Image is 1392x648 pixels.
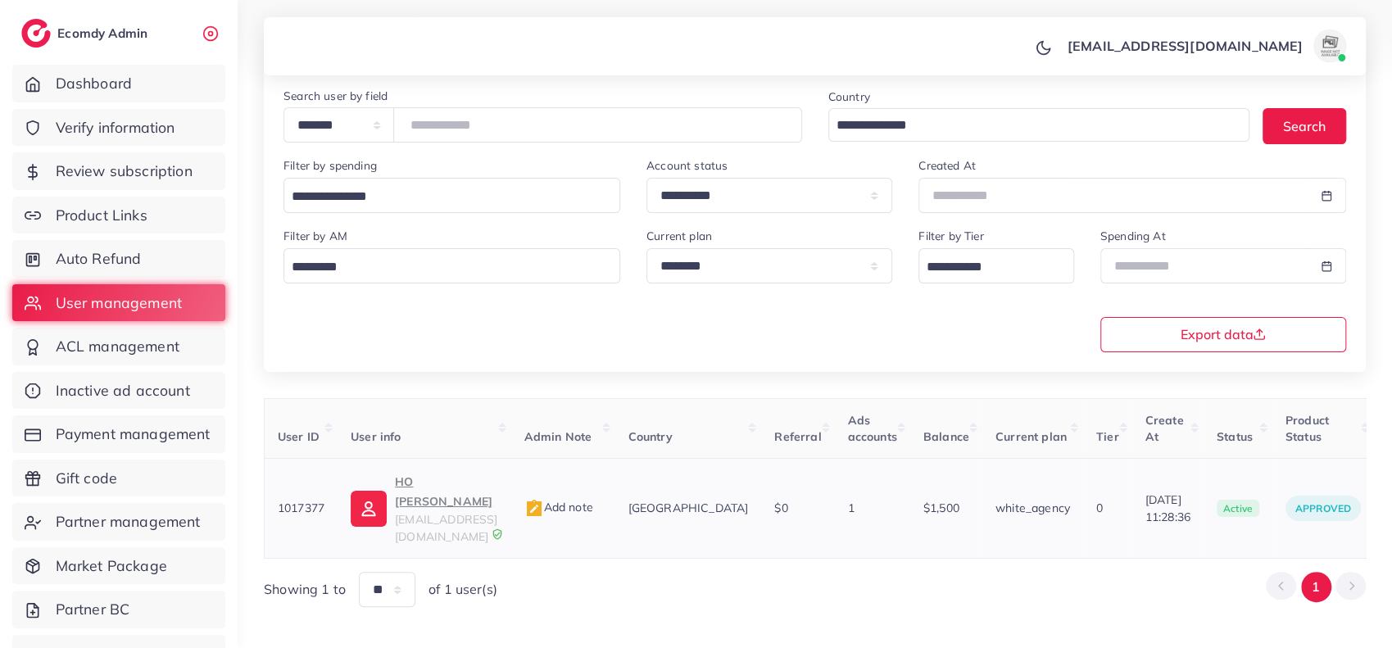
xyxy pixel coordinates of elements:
span: [GEOGRAPHIC_DATA] [628,501,749,515]
span: Product Status [1285,413,1329,444]
a: Gift code [12,460,225,497]
span: Inactive ad account [56,380,190,401]
label: Spending At [1100,228,1166,244]
label: Search user by field [283,88,388,104]
span: Verify information [56,117,175,138]
span: Showing 1 to [264,580,346,599]
span: of 1 user(s) [428,580,497,599]
a: Verify information [12,109,225,147]
div: Search for option [283,178,620,213]
span: Create At [1145,413,1184,444]
span: Referral [774,429,821,444]
button: Export data [1100,317,1346,352]
span: Payment management [56,424,211,445]
a: ACL management [12,328,225,365]
span: approved [1295,502,1351,514]
span: Dashboard [56,73,132,94]
div: Search for option [918,248,1074,283]
span: ACL management [56,336,179,357]
a: Auto Refund [12,240,225,278]
p: HO [PERSON_NAME] [395,472,497,511]
span: User ID [278,429,320,444]
span: Status [1217,429,1253,444]
a: Market Package [12,547,225,585]
button: Go to page 1 [1301,572,1331,602]
span: $1,500 [923,501,959,515]
span: Tier [1096,429,1119,444]
a: Dashboard [12,65,225,102]
h2: Ecomdy Admin [57,25,152,41]
label: Account status [646,157,728,174]
a: logoEcomdy Admin [21,19,152,48]
label: Filter by spending [283,157,377,174]
a: Inactive ad account [12,372,225,410]
p: [EMAIL_ADDRESS][DOMAIN_NAME] [1068,36,1303,56]
span: white_agency [995,501,1070,515]
a: Partner BC [12,591,225,628]
span: Market Package [56,555,167,577]
span: Balance [923,429,969,444]
input: Search for option [831,113,1229,138]
span: [DATE] 11:28:36 [1145,492,1190,525]
div: Search for option [283,248,620,283]
a: [EMAIL_ADDRESS][DOMAIN_NAME]avatar [1059,29,1353,62]
img: admin_note.cdd0b510.svg [524,499,544,519]
span: Auto Refund [56,248,142,270]
a: Payment management [12,415,225,453]
a: User management [12,284,225,322]
span: active [1217,500,1259,518]
input: Search for option [921,255,1053,280]
span: Review subscription [56,161,193,182]
label: Current plan [646,228,712,244]
a: Product Links [12,197,225,234]
span: [EMAIL_ADDRESS][DOMAIN_NAME] [395,512,497,543]
span: Export data [1180,328,1266,341]
label: Country [828,88,870,105]
a: Partner management [12,503,225,541]
img: avatar [1313,29,1346,62]
span: Current plan [995,429,1067,444]
label: Filter by Tier [918,228,983,244]
span: User info [351,429,401,444]
span: $0 [774,501,787,515]
span: Partner BC [56,599,130,620]
span: Ads accounts [848,413,897,444]
span: 1017377 [278,501,324,515]
span: 0 [1096,501,1103,515]
span: Country [628,429,673,444]
button: Search [1263,108,1346,143]
span: Gift code [56,468,117,489]
span: Product Links [56,205,147,226]
a: HO [PERSON_NAME][EMAIL_ADDRESS][DOMAIN_NAME] [351,472,497,545]
span: Partner management [56,511,201,532]
span: Add note [524,500,593,514]
label: Created At [918,157,976,174]
input: Search for option [286,255,599,280]
div: Search for option [828,108,1250,142]
img: logo [21,19,51,48]
ul: Pagination [1266,572,1366,602]
input: Search for option [286,184,599,210]
label: Filter by AM [283,228,347,244]
span: User management [56,292,182,314]
a: Review subscription [12,152,225,190]
img: ic-user-info.36bf1079.svg [351,491,387,527]
span: 1 [848,501,855,515]
img: 9CAL8B2pu8EFxCJHYAAAAldEVYdGRhdGU6Y3JlYXRlADIwMjItMTItMDlUMDQ6NTg6MzkrMDA6MDBXSlgLAAAAJXRFWHRkYXR... [492,528,503,540]
span: Admin Note [524,429,592,444]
